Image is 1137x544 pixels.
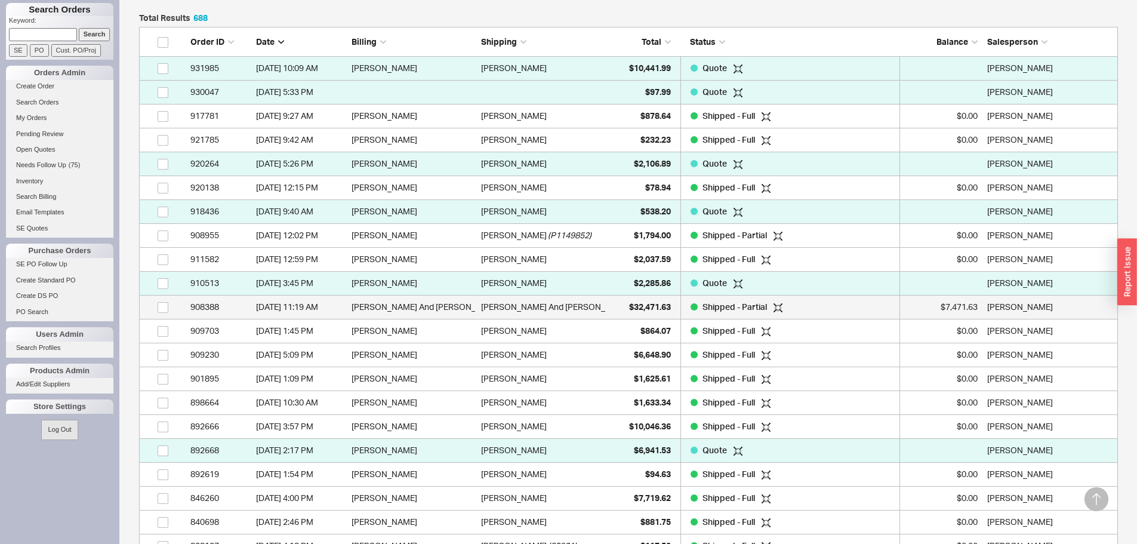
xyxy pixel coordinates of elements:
span: $1,794.00 [634,230,671,240]
div: [PERSON_NAME] [352,247,476,271]
span: $2,106.89 [634,158,671,168]
div: 5/15/25 12:02 PM [256,223,346,247]
div: 4/7/25 1:45 PM [256,319,346,343]
span: Status [690,36,716,47]
div: $0.00 [906,319,978,343]
div: [PERSON_NAME] [481,104,547,128]
div: [PERSON_NAME] [481,247,547,271]
a: 840698[DATE] 2:46 PM[PERSON_NAME][PERSON_NAME]$881.75Shipped - Full $0.00[PERSON_NAME] [139,511,1118,534]
div: [PERSON_NAME] [352,176,476,199]
div: 6/10/25 9:42 AM [256,128,346,152]
div: [PERSON_NAME] And [PERSON_NAME] [352,295,476,319]
span: Total [642,36,661,47]
div: Shipping [481,36,605,48]
div: [PERSON_NAME] [481,128,547,152]
span: $538.20 [640,206,671,216]
div: [PERSON_NAME] [481,462,547,486]
div: Amar Prashad [987,247,1111,271]
a: 930047[DATE] 5:33 PM$97.99Quote [PERSON_NAME] [139,81,1118,105]
div: Amar Prashad [987,128,1111,152]
div: 4/9/25 3:45 PM [256,271,346,295]
div: 931985 [190,56,250,80]
div: Amar Prashad [987,367,1111,391]
div: 901895 [190,367,250,391]
div: [PERSON_NAME] [352,319,476,343]
a: SE PO Follow Up [6,258,113,271]
div: [PERSON_NAME] [481,343,547,367]
span: Date [256,36,275,47]
div: 4/3/25 5:09 PM [256,343,346,367]
div: Billing [352,36,476,48]
a: Pending Review [6,128,113,140]
div: 921785 [190,128,250,152]
span: Shipping [481,36,517,47]
div: 3/3/25 1:09 PM [256,367,346,391]
div: Sephrina Martinez-Hall [987,56,1111,80]
span: $10,046.36 [629,421,671,431]
div: $0.00 [906,176,978,199]
div: [PERSON_NAME] [352,462,476,486]
div: $0.00 [906,391,978,414]
div: 840698 [190,510,250,534]
span: $881.75 [640,517,671,527]
div: Salesperson [987,36,1111,48]
div: [PERSON_NAME] [481,223,547,247]
div: [PERSON_NAME] And [PERSON_NAME] [481,295,631,319]
div: $0.00 [906,223,978,247]
div: [PERSON_NAME] [352,510,476,534]
div: Purchase Orders [6,244,113,258]
span: $94.63 [645,469,671,479]
div: [PERSON_NAME] [352,391,476,414]
span: ( 75 ) [69,161,81,168]
a: 901895[DATE] 1:09 PM[PERSON_NAME][PERSON_NAME]$1,625.61Shipped - Full $0.00[PERSON_NAME] [139,367,1118,391]
span: Balance [936,36,968,47]
div: 2/4/25 1:54 PM [256,462,346,486]
span: Quote [702,278,729,288]
div: 909230 [190,343,250,367]
span: Quote [702,445,729,455]
div: 2/11/25 3:57 PM [256,414,346,438]
a: PO Search [6,306,113,318]
div: Sam Solkowitz [987,80,1111,104]
span: $32,471.63 [629,302,671,312]
span: Shipped - Full [702,110,757,121]
a: Create Standard PO [6,274,113,287]
a: 920264[DATE] 5:26 PM[PERSON_NAME][PERSON_NAME]$2,106.89Quote [PERSON_NAME] [139,152,1118,176]
div: $0.00 [906,247,978,271]
div: Status [680,36,900,48]
span: Shipped - Full [702,349,757,359]
div: [PERSON_NAME] [352,486,476,510]
a: Add/Edit Suppliers [6,378,113,391]
input: SE [9,44,27,57]
span: Order ID [190,36,224,47]
span: Quote [702,87,729,97]
div: [PERSON_NAME] [352,152,476,176]
div: [PERSON_NAME] [481,199,547,223]
span: Shipped - Full [702,517,757,527]
div: $0.00 [906,343,978,367]
a: 909230[DATE] 5:09 PM[PERSON_NAME][PERSON_NAME]$6,648.90Shipped - Full $0.00[PERSON_NAME] [139,343,1118,367]
a: 892668[DATE] 2:17 PM[PERSON_NAME][PERSON_NAME]$6,941.53Quote [PERSON_NAME] [139,439,1118,463]
span: Shipped - Full [702,421,757,431]
h5: Total Results [139,14,208,22]
div: 2/27/25 10:30 AM [256,391,346,414]
div: Amar Prashad [987,176,1111,199]
span: Pending Review [16,130,64,137]
div: Amar Prashad [987,343,1111,367]
div: Amar Prashad [987,271,1111,295]
a: Email Templates [6,206,113,219]
div: 846260 [190,486,250,510]
a: 931985[DATE] 10:09 AM[PERSON_NAME][PERSON_NAME]$10,441.99Quote [PERSON_NAME] [139,57,1118,81]
div: Date [256,36,346,48]
div: [PERSON_NAME] [481,486,547,510]
span: Quote [702,63,729,73]
a: Open Quotes [6,143,113,156]
div: 920138 [190,176,250,199]
input: Search [79,28,110,41]
div: 5/29/25 5:26 PM [256,152,346,176]
div: 5/29/25 12:15 PM [256,176,346,199]
div: [PERSON_NAME] [481,438,547,462]
span: $1,625.61 [634,373,671,383]
div: 930047 [190,80,250,104]
div: $0.00 [906,104,978,128]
